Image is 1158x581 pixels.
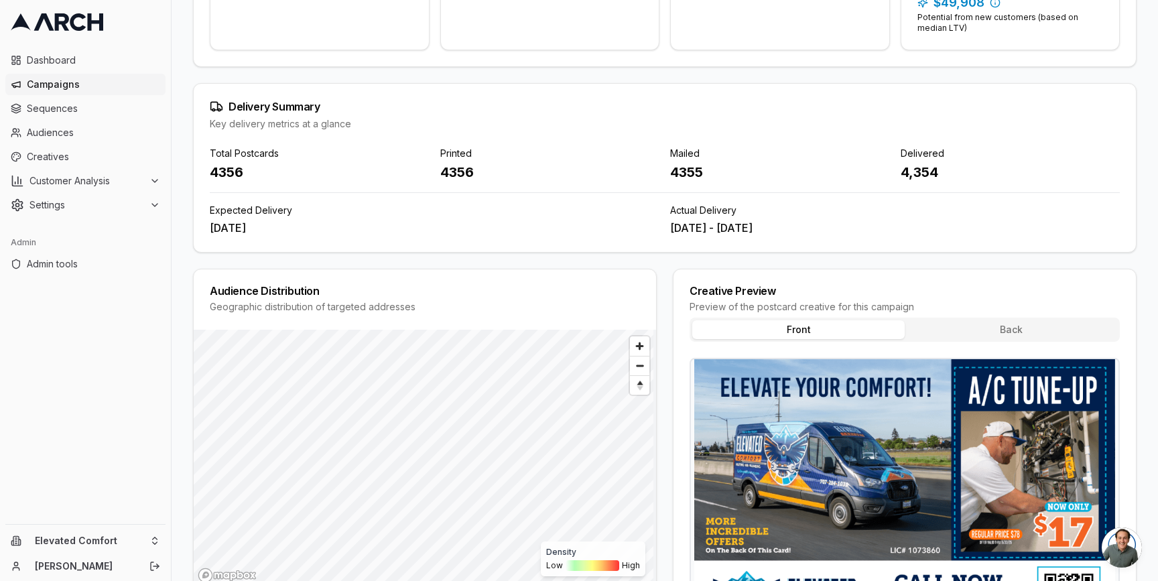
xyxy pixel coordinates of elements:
[5,530,166,552] button: Elevated Comfort
[670,220,1120,236] div: [DATE] - [DATE]
[5,170,166,192] button: Customer Analysis
[29,198,144,212] span: Settings
[210,147,430,160] div: Total Postcards
[210,117,1120,131] div: Key delivery metrics at a glance
[692,320,905,339] button: Front
[5,232,166,253] div: Admin
[27,54,160,67] span: Dashboard
[630,356,649,375] button: Zoom out
[27,150,160,164] span: Creatives
[29,174,144,188] span: Customer Analysis
[35,560,135,573] a: [PERSON_NAME]
[546,560,563,571] span: Low
[27,102,160,115] span: Sequences
[690,300,1120,314] div: Preview of the postcard creative for this campaign
[901,163,1120,182] div: 4,354
[5,194,166,216] button: Settings
[628,377,651,393] span: Reset bearing to north
[630,336,649,356] button: Zoom in
[440,147,660,160] div: Printed
[210,220,659,236] div: [DATE]
[622,560,640,571] span: High
[35,535,144,547] span: Elevated Comfort
[5,146,166,168] a: Creatives
[630,375,649,395] button: Reset bearing to north
[210,204,659,217] div: Expected Delivery
[5,98,166,119] a: Sequences
[440,163,660,182] div: 4356
[27,78,160,91] span: Campaigns
[5,74,166,95] a: Campaigns
[210,100,1120,113] div: Delivery Summary
[27,126,160,139] span: Audiences
[210,300,640,314] div: Geographic distribution of targeted addresses
[27,257,160,271] span: Admin tools
[5,253,166,275] a: Admin tools
[210,163,430,182] div: 4356
[901,147,1120,160] div: Delivered
[145,557,164,576] button: Log out
[917,12,1104,34] div: Potential from new customers (based on median LTV)
[670,147,890,160] div: Mailed
[546,547,640,558] div: Density
[690,285,1120,296] div: Creative Preview
[670,163,890,182] div: 4355
[670,204,1120,217] div: Actual Delivery
[905,320,1117,339] button: Back
[1102,527,1142,568] a: Open chat
[210,285,640,296] div: Audience Distribution
[5,50,166,71] a: Dashboard
[5,122,166,143] a: Audiences
[630,357,649,375] span: Zoom out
